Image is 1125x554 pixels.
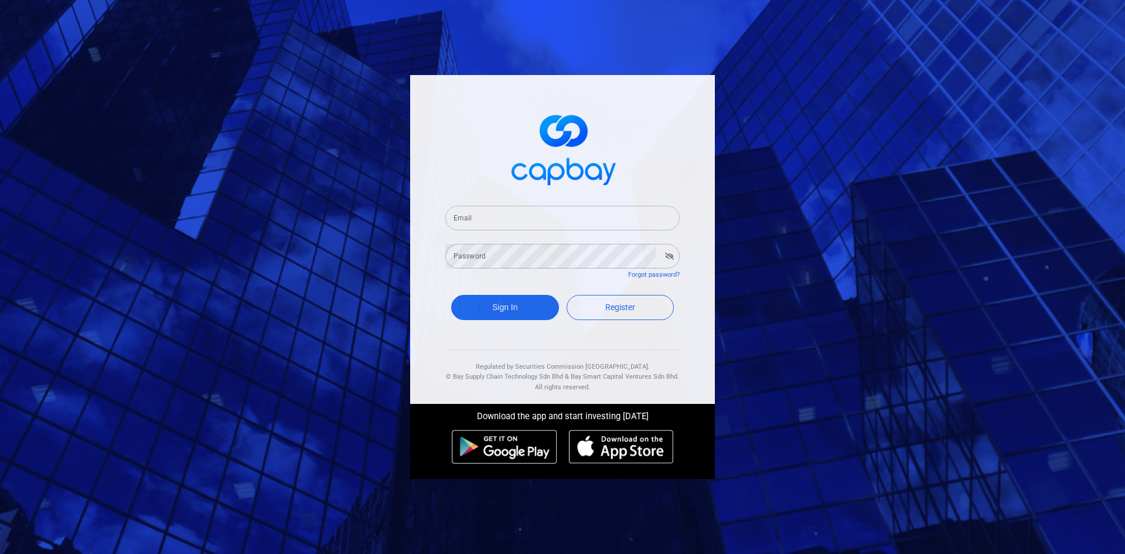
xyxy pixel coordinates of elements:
img: android [452,430,557,464]
div: Download the app and start investing [DATE] [401,404,724,424]
a: Register [567,295,674,320]
img: logo [504,104,621,192]
div: Regulated by Securities Commission [GEOGRAPHIC_DATA]. & All rights reserved. [445,350,680,393]
span: Register [605,303,635,312]
button: Sign In [451,295,559,320]
span: Bay Smart Capital Ventures Sdn Bhd. [571,373,679,380]
img: ios [569,430,673,464]
a: Forgot password? [628,271,680,278]
span: © Bay Supply Chain Technology Sdn Bhd [446,373,563,380]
